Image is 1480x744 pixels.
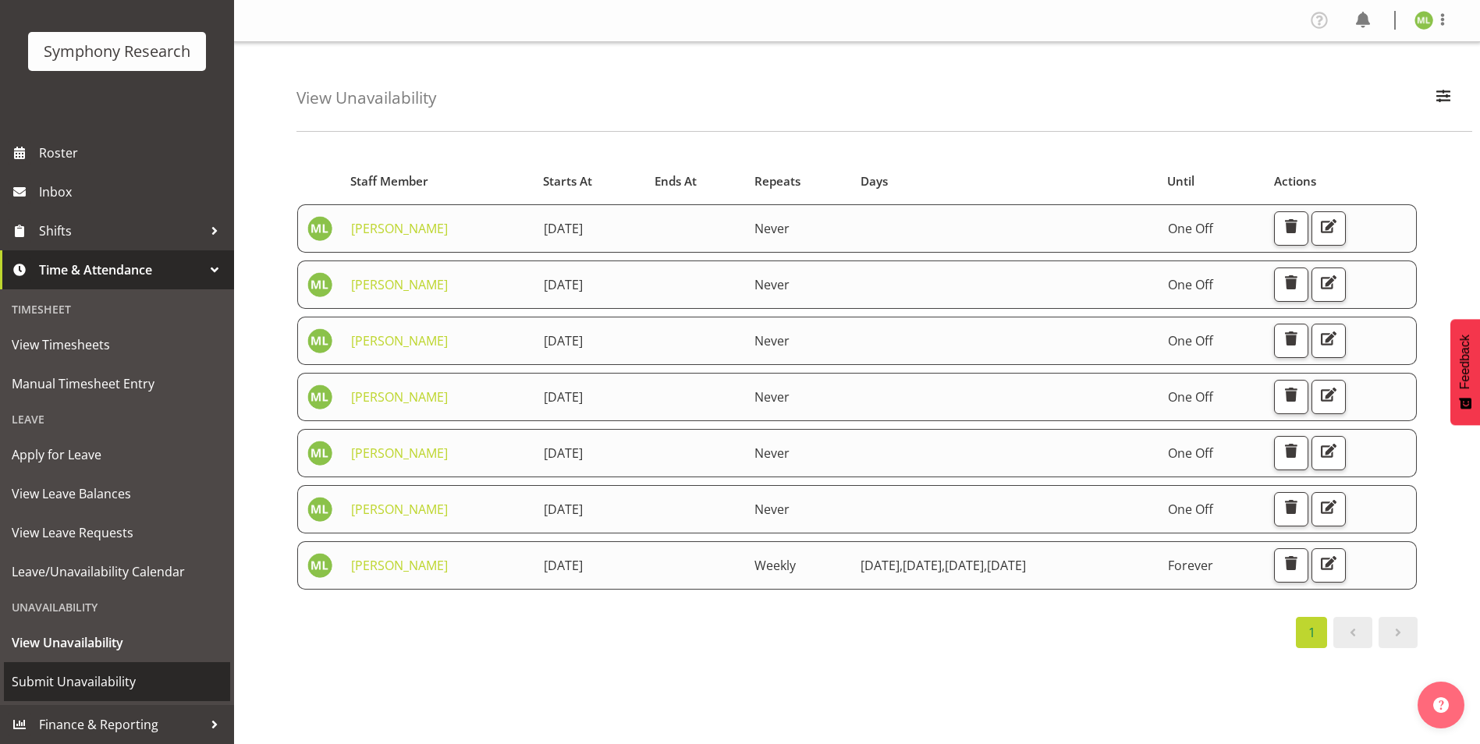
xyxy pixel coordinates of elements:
[754,276,790,293] span: Never
[544,276,583,293] span: [DATE]
[39,713,203,736] span: Finance & Reporting
[987,557,1026,574] span: [DATE]
[1274,380,1308,414] button: Delete Unavailability
[4,513,230,552] a: View Leave Requests
[351,445,448,462] a: [PERSON_NAME]
[351,332,448,349] a: [PERSON_NAME]
[1274,436,1308,470] button: Delete Unavailability
[4,293,230,325] div: Timesheet
[12,560,222,583] span: Leave/Unavailability Calendar
[1311,548,1346,583] button: Edit Unavailability
[4,435,230,474] a: Apply for Leave
[1168,501,1213,518] span: One Off
[903,557,945,574] span: [DATE]
[544,388,583,406] span: [DATE]
[655,172,697,190] span: Ends At
[39,258,203,282] span: Time & Attendance
[4,662,230,701] a: Submit Unavailability
[1274,324,1308,358] button: Delete Unavailability
[1458,335,1472,389] span: Feedback
[945,557,987,574] span: [DATE]
[12,333,222,356] span: View Timesheets
[543,172,592,190] span: Starts At
[12,521,222,544] span: View Leave Requests
[754,388,790,406] span: Never
[544,220,583,237] span: [DATE]
[39,141,226,165] span: Roster
[544,332,583,349] span: [DATE]
[351,501,448,518] a: [PERSON_NAME]
[1311,267,1346,302] button: Edit Unavailability
[754,332,790,349] span: Never
[1450,319,1480,425] button: Feedback - Show survey
[1168,445,1213,462] span: One Off
[307,497,332,522] img: melissa-lategan11925.jpg
[1311,492,1346,526] button: Edit Unavailability
[351,388,448,406] a: [PERSON_NAME]
[1168,557,1213,574] span: Forever
[1311,324,1346,358] button: Edit Unavailability
[754,445,790,462] span: Never
[1427,81,1460,115] button: Filter Employees
[1167,172,1194,190] span: Until
[4,364,230,403] a: Manual Timesheet Entry
[307,384,332,409] img: melissa-lategan11925.jpg
[984,557,987,574] span: ,
[1168,220,1213,237] span: One Off
[544,501,583,518] span: [DATE]
[39,180,226,204] span: Inbox
[1433,697,1449,713] img: help-xxl-2.png
[4,403,230,435] div: Leave
[754,220,790,237] span: Never
[1274,172,1316,190] span: Actions
[4,474,230,513] a: View Leave Balances
[544,557,583,574] span: [DATE]
[1311,380,1346,414] button: Edit Unavailability
[1311,211,1346,246] button: Edit Unavailability
[12,443,222,466] span: Apply for Leave
[307,328,332,353] img: melissa-lategan11925.jpg
[1168,388,1213,406] span: One Off
[350,172,428,190] span: Staff Member
[1414,11,1433,30] img: melissa-lategan11925.jpg
[4,552,230,591] a: Leave/Unavailability Calendar
[351,276,448,293] a: [PERSON_NAME]
[942,557,945,574] span: ,
[754,172,800,190] span: Repeats
[351,220,448,237] a: [PERSON_NAME]
[1274,492,1308,526] button: Delete Unavailability
[4,623,230,662] a: View Unavailability
[4,591,230,623] div: Unavailability
[12,482,222,505] span: View Leave Balances
[1274,211,1308,246] button: Delete Unavailability
[4,325,230,364] a: View Timesheets
[307,272,332,297] img: melissa-lategan11925.jpg
[44,40,190,63] div: Symphony Research
[307,216,332,241] img: melissa-lategan11925.jpg
[544,445,583,462] span: [DATE]
[900,557,903,574] span: ,
[12,631,222,654] span: View Unavailability
[861,557,903,574] span: [DATE]
[307,553,332,578] img: melissa-lategan11925.jpg
[296,89,436,107] h4: View Unavailability
[307,441,332,466] img: melissa-lategan11925.jpg
[39,219,203,243] span: Shifts
[1168,276,1213,293] span: One Off
[1274,548,1308,583] button: Delete Unavailability
[351,557,448,574] a: [PERSON_NAME]
[12,372,222,395] span: Manual Timesheet Entry
[1311,436,1346,470] button: Edit Unavailability
[754,557,796,574] span: Weekly
[861,172,888,190] span: Days
[12,670,222,693] span: Submit Unavailability
[754,501,790,518] span: Never
[1274,267,1308,302] button: Delete Unavailability
[1168,332,1213,349] span: One Off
